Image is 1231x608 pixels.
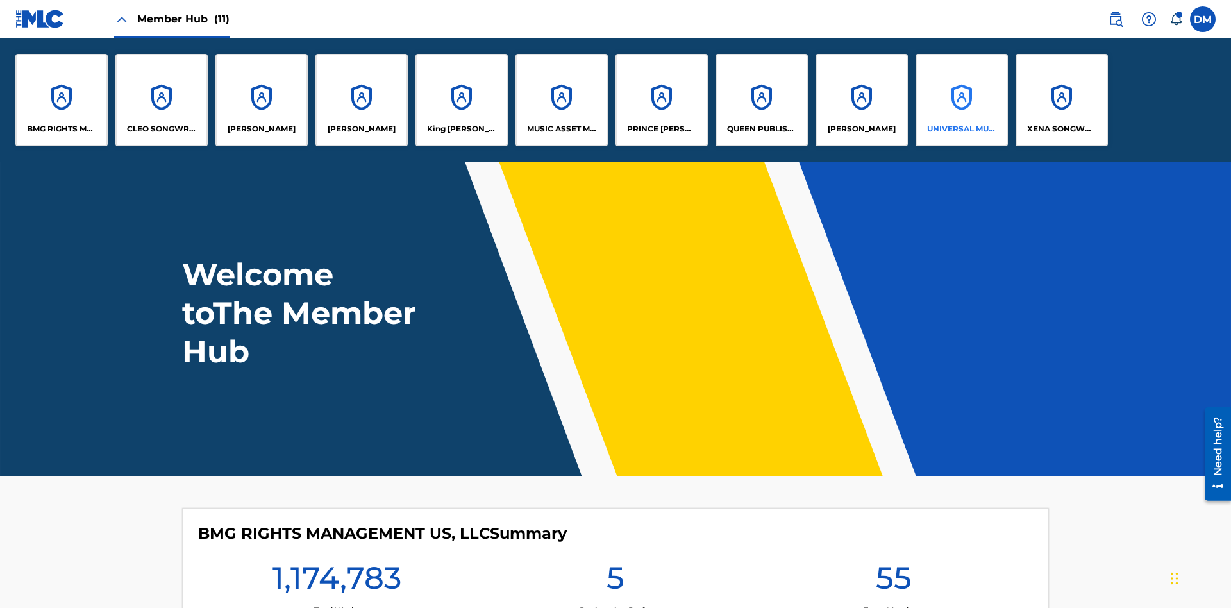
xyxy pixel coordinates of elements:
p: BMG RIGHTS MANAGEMENT US, LLC [27,123,97,135]
a: AccountsPRINCE [PERSON_NAME] [615,54,708,146]
img: Close [114,12,130,27]
a: AccountsXENA SONGWRITER [1016,54,1108,146]
p: MUSIC ASSET MANAGEMENT (MAM) [527,123,597,135]
p: King McTesterson [427,123,497,135]
p: CLEO SONGWRITER [127,123,197,135]
a: AccountsCLEO SONGWRITER [115,54,208,146]
a: AccountsMUSIC ASSET MANAGEMENT (MAM) [515,54,608,146]
iframe: Resource Center [1195,402,1231,507]
h4: BMG RIGHTS MANAGEMENT US, LLC [198,524,567,543]
a: AccountsQUEEN PUBLISHA [716,54,808,146]
div: Notifications [1169,13,1182,26]
a: AccountsUNIVERSAL MUSIC PUB GROUP [916,54,1008,146]
img: search [1108,12,1123,27]
h1: 55 [876,559,912,605]
div: Help [1136,6,1162,32]
div: User Menu [1190,6,1216,32]
a: Accounts[PERSON_NAME] [816,54,908,146]
iframe: Chat Widget [1167,546,1231,608]
span: Member Hub [137,12,230,26]
p: PRINCE MCTESTERSON [627,123,697,135]
span: (11) [214,13,230,25]
p: UNIVERSAL MUSIC PUB GROUP [927,123,997,135]
p: EYAMA MCSINGER [328,123,396,135]
p: RONALD MCTESTERSON [828,123,896,135]
a: Public Search [1103,6,1128,32]
a: Accounts[PERSON_NAME] [215,54,308,146]
h1: 5 [607,559,624,605]
a: Accounts[PERSON_NAME] [315,54,408,146]
p: XENA SONGWRITER [1027,123,1097,135]
img: help [1141,12,1157,27]
h1: 1,174,783 [272,559,401,605]
p: QUEEN PUBLISHA [727,123,797,135]
a: AccountsKing [PERSON_NAME] [415,54,508,146]
h1: Welcome to The Member Hub [182,255,422,371]
p: ELVIS COSTELLO [228,123,296,135]
a: AccountsBMG RIGHTS MANAGEMENT US, LLC [15,54,108,146]
img: MLC Logo [15,10,65,28]
div: Drag [1171,559,1178,598]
